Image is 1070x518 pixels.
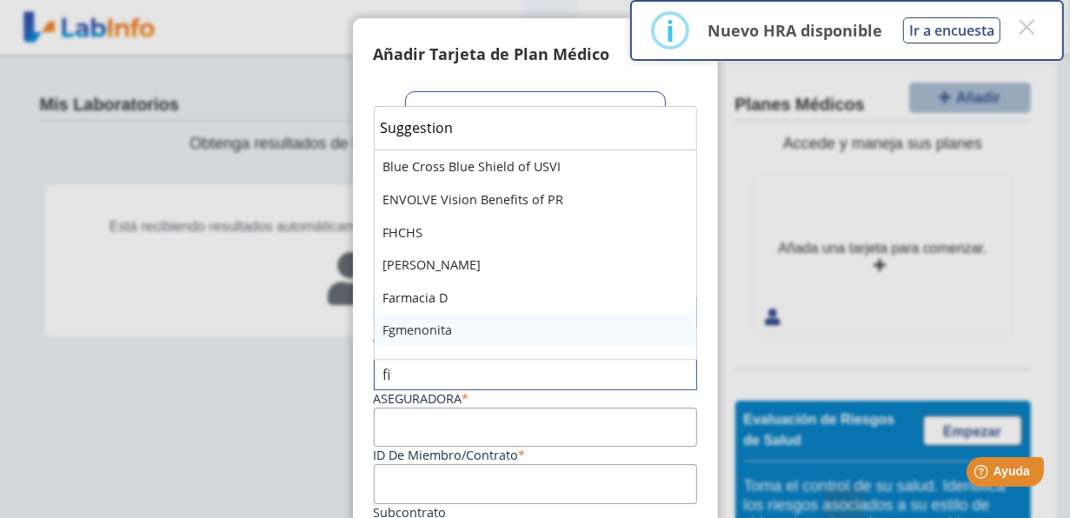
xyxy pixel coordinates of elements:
div: [PERSON_NAME] [375,249,696,282]
p: Nuevo HRA disponible [708,20,882,41]
div: FHCHS [375,216,696,249]
iframe: Help widget launcher [915,450,1051,499]
div: Fgmmm650 [375,347,696,380]
ng-dropdown-panel: Options list [374,106,697,360]
div: Blue Cross Blue Shield of USVI [375,150,696,183]
div: i [666,15,675,46]
div: ENVOLVE Vision Benefits of PR [375,183,696,216]
h4: Añadir Tarjeta de Plan Médico [374,43,610,66]
div: Farmacia D [375,282,696,315]
h6: Suggestion [381,120,690,136]
div: Fgmenonita [375,314,696,347]
button: Ir a encuesta [903,17,1000,43]
label: Aseguradora [374,390,469,407]
button: Close this dialog [1011,11,1042,43]
label: ID de Miembro/Contrato [374,447,526,463]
